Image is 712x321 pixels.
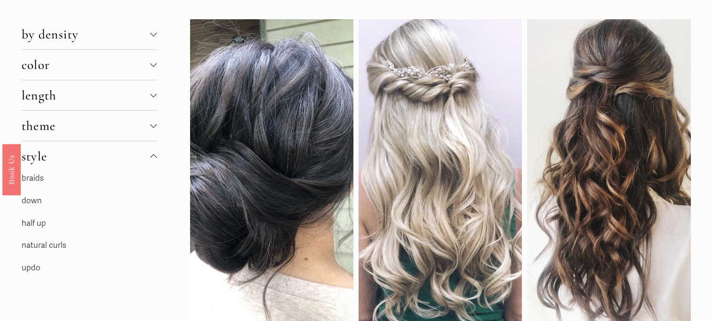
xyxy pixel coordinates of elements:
[22,50,157,80] button: color
[22,80,157,110] button: length
[22,263,40,273] a: updo
[22,196,42,206] a: down
[22,171,157,282] div: style
[22,87,150,103] span: length
[22,26,150,42] span: by density
[22,240,66,250] a: natural curls
[22,57,150,73] span: color
[22,141,157,171] button: style
[2,144,21,195] a: Book Us
[22,111,157,141] button: theme
[22,118,150,134] span: theme
[22,173,44,183] a: braids
[22,218,46,228] a: half up
[22,148,150,164] span: style
[22,19,157,49] button: by density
